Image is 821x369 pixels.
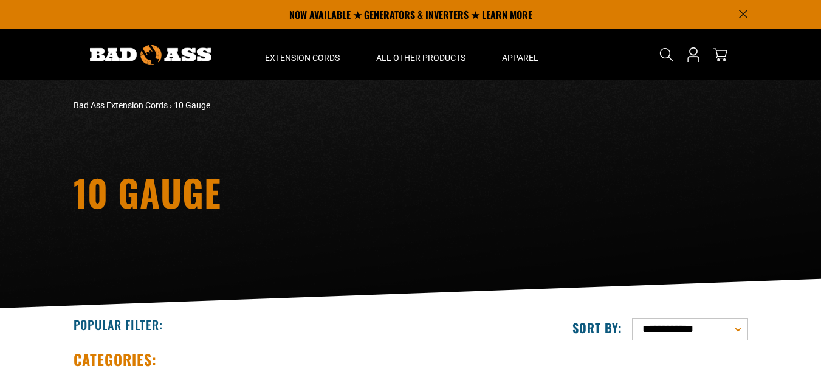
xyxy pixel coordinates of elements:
span: › [170,100,172,110]
nav: breadcrumbs [74,99,517,112]
h2: Popular Filter: [74,317,163,333]
img: Bad Ass Extension Cords [90,45,211,65]
summary: Search [657,45,676,64]
summary: Apparel [484,29,557,80]
summary: Extension Cords [247,29,358,80]
span: Extension Cords [265,52,340,63]
span: All Other Products [376,52,465,63]
label: Sort by: [572,320,622,336]
a: Bad Ass Extension Cords [74,100,168,110]
h2: Categories: [74,350,157,369]
span: Apparel [502,52,538,63]
span: 10 Gauge [174,100,210,110]
summary: All Other Products [358,29,484,80]
h1: 10 Gauge [74,174,517,210]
